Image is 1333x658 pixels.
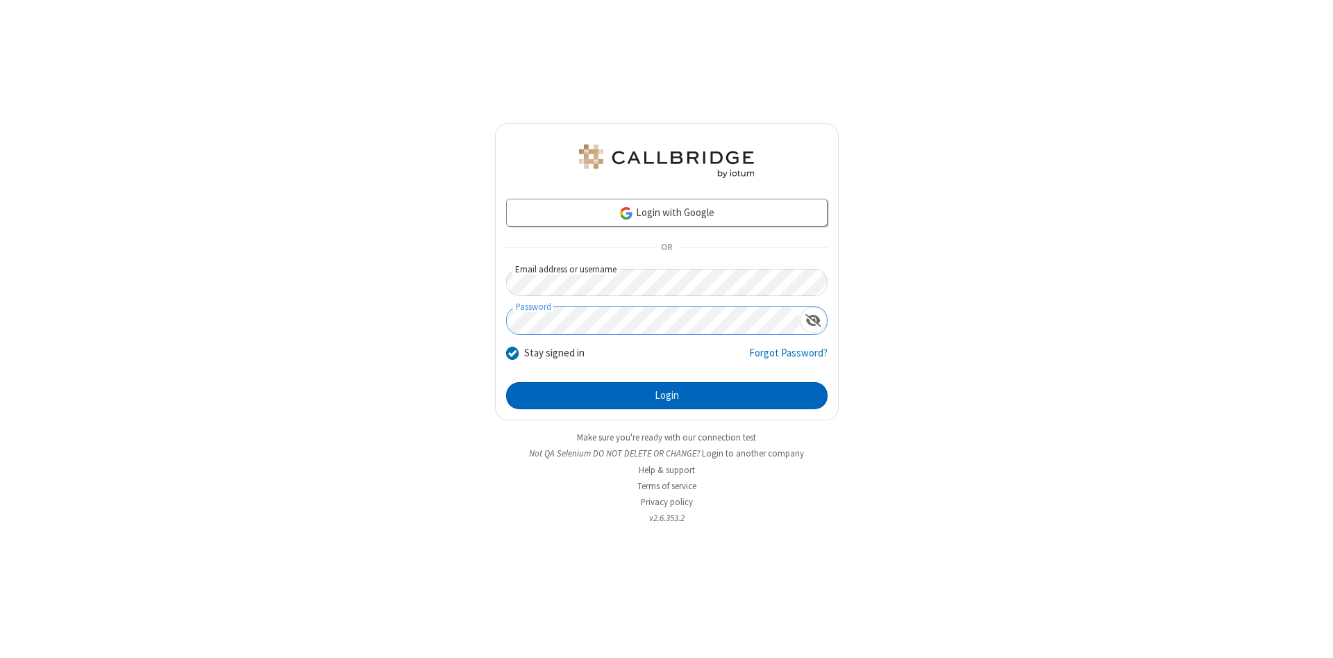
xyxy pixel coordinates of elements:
img: QA Selenium DO NOT DELETE OR CHANGE [576,145,757,178]
input: Email address or username [506,269,828,296]
a: Terms of service [637,480,696,492]
label: Stay signed in [524,345,585,361]
div: Show password [800,307,827,333]
a: Help & support [639,464,695,476]
a: Forgot Password? [749,345,828,372]
li: Not QA Selenium DO NOT DELETE OR CHANGE? [495,447,839,460]
span: OR [655,238,678,258]
button: Login to another company [702,447,804,460]
a: Login with Google [506,199,828,227]
button: Login [506,382,828,410]
a: Make sure you're ready with our connection test [577,431,756,443]
img: google-icon.png [619,206,634,221]
iframe: Chat [1298,622,1323,648]
li: v2.6.353.2 [495,511,839,525]
a: Privacy policy [641,496,693,508]
input: Password [507,307,800,334]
